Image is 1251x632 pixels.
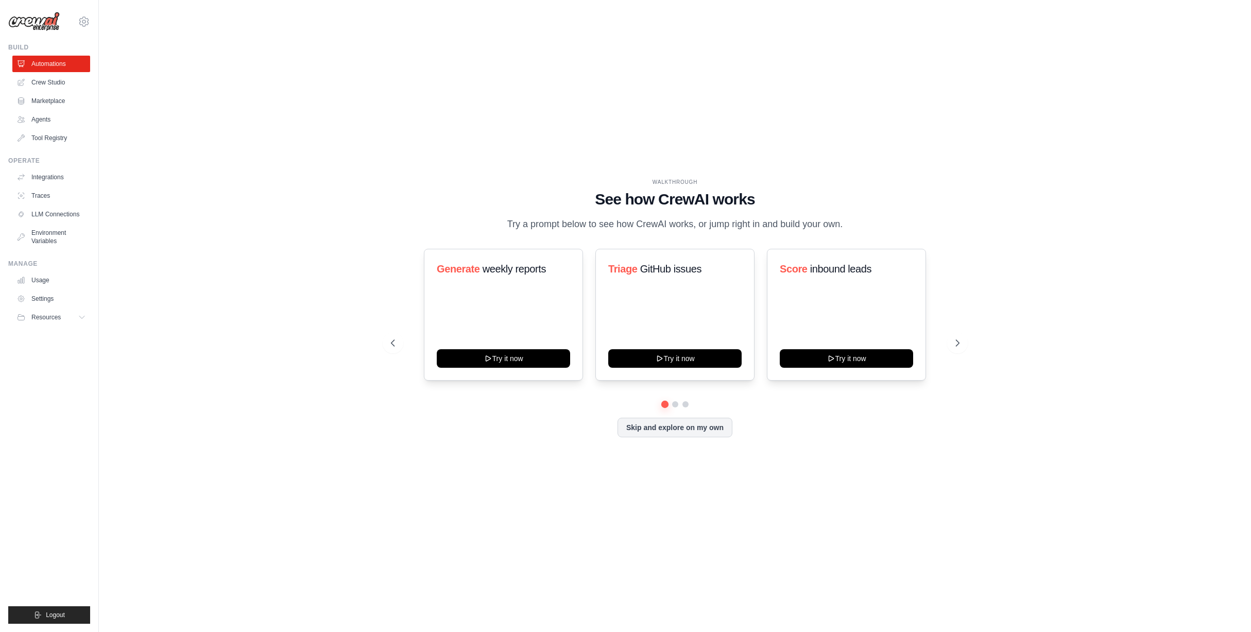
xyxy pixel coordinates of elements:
div: Build [8,43,90,52]
a: Usage [12,272,90,288]
button: Try it now [780,349,913,368]
div: WALKTHROUGH [391,178,959,186]
h1: See how CrewAI works [391,190,959,209]
span: Logout [46,611,65,619]
a: LLM Connections [12,206,90,223]
a: Traces [12,187,90,204]
a: Environment Variables [12,225,90,249]
div: Operate [8,157,90,165]
button: Try it now [437,349,570,368]
p: Try a prompt below to see how CrewAI works, or jump right in and build your own. [502,217,848,232]
span: weekly reports [482,263,545,275]
button: Resources [12,309,90,326]
span: Score [780,263,808,275]
a: Crew Studio [12,74,90,91]
img: Logo [8,12,60,31]
a: Integrations [12,169,90,185]
a: Agents [12,111,90,128]
a: Marketplace [12,93,90,109]
span: Resources [31,313,61,321]
div: Manage [8,260,90,268]
span: GitHub issues [640,263,701,275]
span: Triage [608,263,638,275]
a: Settings [12,291,90,307]
a: Automations [12,56,90,72]
a: Tool Registry [12,130,90,146]
span: Generate [437,263,480,275]
button: Logout [8,606,90,624]
button: Skip and explore on my own [618,418,732,437]
button: Try it now [608,349,742,368]
span: inbound leads [810,263,871,275]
